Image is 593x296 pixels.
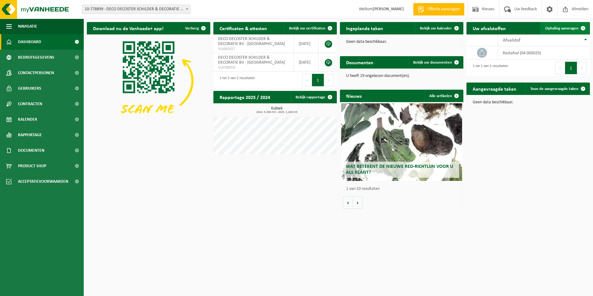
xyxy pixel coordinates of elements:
p: Geen data beschikbaar. [346,40,457,44]
span: 2024: 3,300 m3 - 2025: 2,200 m3 [216,111,337,114]
button: Next [577,62,587,74]
button: 1 [565,62,577,74]
h2: Download nu de Vanheede+ app! [87,22,170,34]
td: [DATE] [294,34,319,53]
p: Geen data beschikbaar. [473,100,584,105]
a: Toon de aangevraagde taken [525,83,589,95]
span: Navigatie [18,19,37,34]
a: Bekijk uw certificaten [284,22,336,34]
a: Wat betekent de nieuwe RED-richtlijn voor u als klant? [341,103,462,181]
h2: Certificaten & attesten [213,22,273,34]
span: Bekijk uw documenten [413,61,452,65]
span: VLA001017 [218,47,289,52]
h2: Aangevraagde taken [466,83,523,95]
span: VLA708359 [218,65,289,70]
span: Bekijk uw kalender [420,26,452,30]
span: 10-778899 - DECO DECOSTER SCHILDER & DECORATIE BV - OOSTNIEUWKERKE [82,5,190,14]
span: Documenten [18,143,44,158]
button: Verberg [180,22,210,34]
h3: Kubiek [216,106,337,114]
strong: [PERSON_NAME] [373,7,404,11]
p: U heeft 19 ongelezen document(en). [346,74,457,78]
button: 1 [312,74,324,86]
span: Verberg [185,26,199,30]
img: Download de VHEPlus App [87,34,210,127]
h2: Ingeplande taken [340,22,389,34]
div: 1 tot 2 van 2 resultaten [216,73,255,87]
span: DECO DECOSTER SCHILDER & DECORATIE BV - [GEOGRAPHIC_DATA] [218,55,285,65]
div: 1 tot 1 van 1 resultaten [470,61,508,75]
a: Bekijk rapportage [291,91,336,103]
a: Bekijk uw documenten [408,56,463,69]
a: Alle artikelen [424,90,463,102]
a: Bekijk uw kalender [415,22,463,34]
button: Volgende [353,196,363,209]
a: Offerte aanvragen [413,3,464,16]
span: Toon de aangevraagde taken [530,87,578,91]
button: Previous [555,62,565,74]
span: Kalender [18,112,37,127]
h2: Rapportage 2025 / 2024 [213,91,276,103]
span: Bedrijfsgegevens [18,50,54,65]
h2: Uw afvalstoffen [466,22,512,34]
button: Next [324,74,334,86]
h2: Nieuws [340,90,368,102]
td: restafval (04-000029) [498,46,590,60]
span: Gebruikers [18,81,41,96]
span: Wat betekent de nieuwe RED-richtlijn voor u als klant? [346,164,453,175]
button: Vorige [343,196,353,209]
span: Afvalstof [503,38,520,43]
span: Acceptatievoorwaarden [18,174,68,189]
td: [DATE] [294,53,319,72]
button: Previous [302,74,312,86]
span: Dashboard [18,34,41,50]
span: Contactpersonen [18,65,54,81]
span: Bekijk uw certificaten [289,26,325,30]
span: Offerte aanvragen [426,6,461,12]
span: Ophaling aanvragen [545,26,578,30]
span: Rapportage [18,127,42,143]
span: Contracten [18,96,42,112]
span: DECO DECOSTER SCHILDER & DECORATIE BV - [GEOGRAPHIC_DATA] [218,37,285,46]
p: 1 van 10 resultaten [346,187,460,191]
a: Ophaling aanvragen [540,22,589,34]
span: Product Shop [18,158,46,174]
h2: Documenten [340,56,380,68]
